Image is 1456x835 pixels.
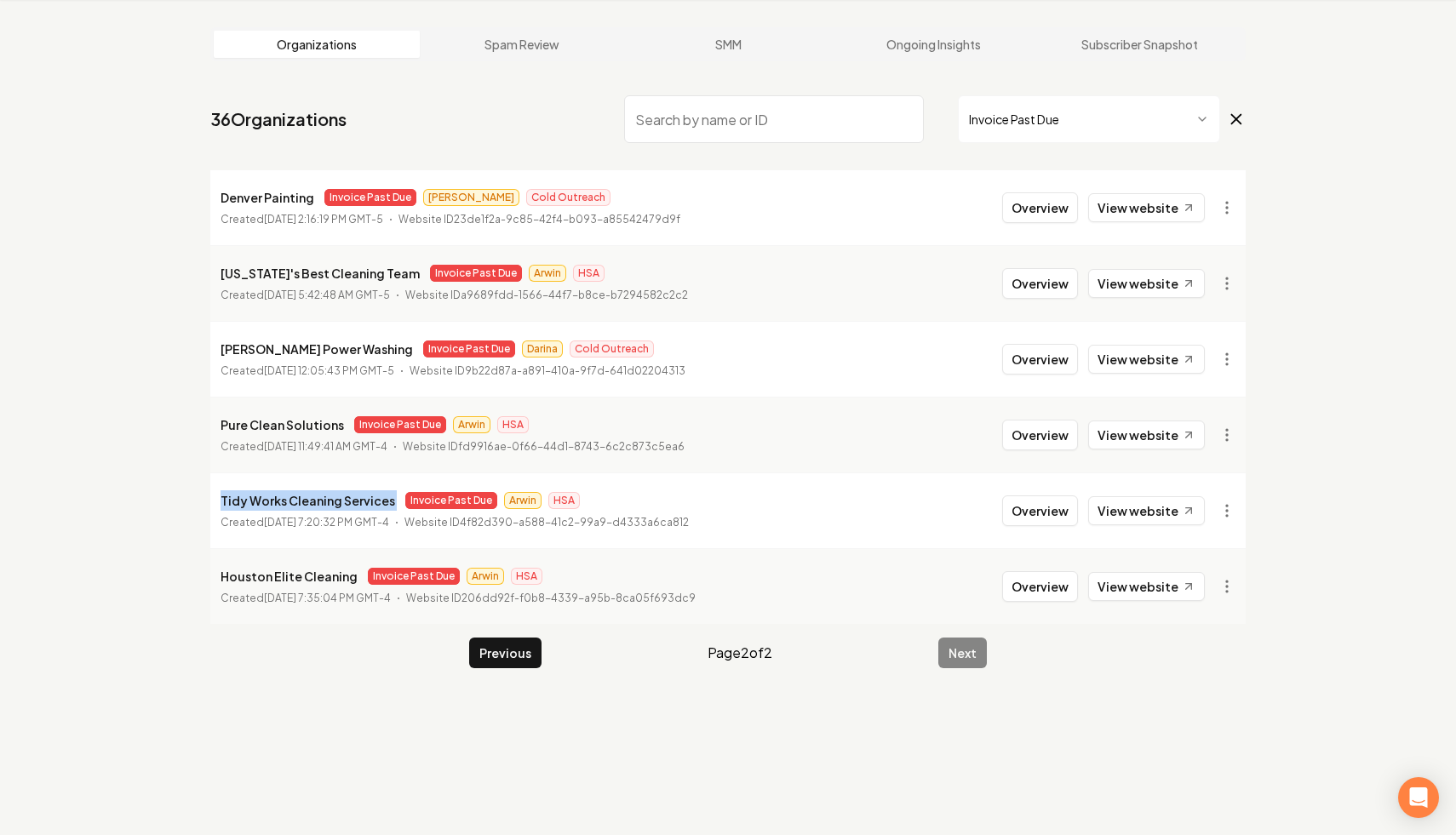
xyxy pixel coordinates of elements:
[221,187,314,208] p: Denver Painting
[526,189,610,206] span: Cold Outreach
[221,263,420,283] p: [US_STATE]'s Best Cleaning Team
[708,643,772,663] span: Page 2 of 2
[1002,268,1078,299] button: Overview
[1398,777,1439,818] div: Open Intercom Messenger
[430,265,522,282] span: Invoice Past Due
[1002,192,1078,223] button: Overview
[221,415,344,435] p: Pure Clean Solutions
[221,438,387,455] p: Created
[1002,344,1078,375] button: Overview
[410,363,685,380] p: Website ID 9b22d87a-a891-410a-9f7d-641d02204313
[324,189,416,206] span: Invoice Past Due
[573,265,605,282] span: HSA
[453,416,490,433] span: Arwin
[354,416,446,433] span: Invoice Past Due
[398,211,680,228] p: Website ID 23de1f2a-9c85-42f4-b093-a85542479d9f
[570,340,654,357] span: Cold Outreach
[831,31,1037,58] a: Ongoing Insights
[264,213,383,226] time: [DATE] 2:16:19 PM GMT-5
[405,492,497,509] span: Invoice Past Due
[406,590,696,607] p: Website ID 206dd92f-f0b8-4339-a95b-8ca05f693dc9
[210,107,347,131] a: 36Organizations
[221,363,394,380] p: Created
[264,364,394,377] time: [DATE] 12:05:43 PM GMT-5
[529,265,566,282] span: Arwin
[1002,420,1078,450] button: Overview
[624,95,924,143] input: Search by name or ID
[1088,420,1205,449] a: View website
[221,566,358,586] p: Houston Elite Cleaning
[403,438,685,455] p: Website ID fd9916ae-0f66-44d1-8743-6c2c873c5ea6
[405,287,688,304] p: Website ID a9689fdd-1566-44f7-b8ce-b7294582c2c2
[423,340,515,357] span: Invoice Past Due
[1088,345,1205,374] a: View website
[467,568,504,585] span: Arwin
[522,340,563,357] span: Darina
[1088,572,1205,601] a: View website
[221,490,395,511] p: Tidy Works Cleaning Services
[469,638,542,668] button: Previous
[504,492,542,509] span: Arwin
[221,590,391,607] p: Created
[1036,31,1242,58] a: Subscriber Snapshot
[264,592,391,604] time: [DATE] 7:35:04 PM GMT-4
[221,211,383,228] p: Created
[511,568,542,585] span: HSA
[1088,496,1205,525] a: View website
[497,416,529,433] span: HSA
[214,31,420,58] a: Organizations
[221,287,390,304] p: Created
[1088,193,1205,222] a: View website
[221,514,389,531] p: Created
[368,568,460,585] span: Invoice Past Due
[221,339,413,359] p: [PERSON_NAME] Power Washing
[264,516,389,529] time: [DATE] 7:20:32 PM GMT-4
[1088,269,1205,298] a: View website
[1002,571,1078,602] button: Overview
[548,492,580,509] span: HSA
[404,514,689,531] p: Website ID 4f82d390-a588-41c2-99a9-d4333a6ca812
[264,289,390,301] time: [DATE] 5:42:48 AM GMT-5
[423,189,519,206] span: [PERSON_NAME]
[625,31,831,58] a: SMM
[1002,495,1078,526] button: Overview
[264,440,387,453] time: [DATE] 11:49:41 AM GMT-4
[420,31,626,58] a: Spam Review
